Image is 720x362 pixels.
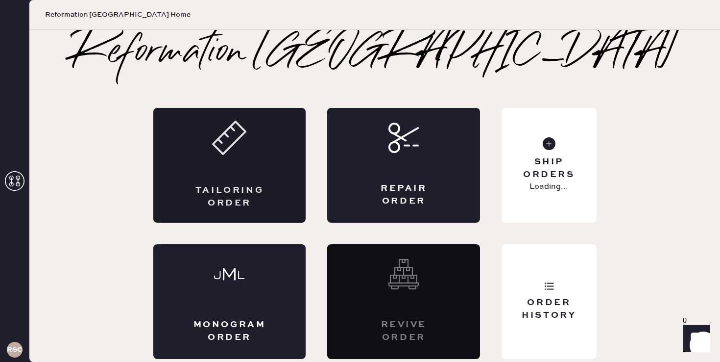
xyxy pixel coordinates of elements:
div: Monogram Order [192,319,267,343]
iframe: Front Chat [673,318,716,360]
div: Repair Order [366,182,441,207]
span: Reformation [GEOGRAPHIC_DATA] Home [45,10,191,20]
h2: Reformation [GEOGRAPHIC_DATA] [72,33,678,73]
div: Order History [509,297,588,321]
div: Interested? Contact us at care@hemster.co [327,244,480,359]
h3: RSCPA [7,346,23,353]
p: Loading... [529,181,568,193]
div: Tailoring Order [192,184,267,209]
div: Revive order [366,319,441,343]
div: Ship Orders [509,156,588,181]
